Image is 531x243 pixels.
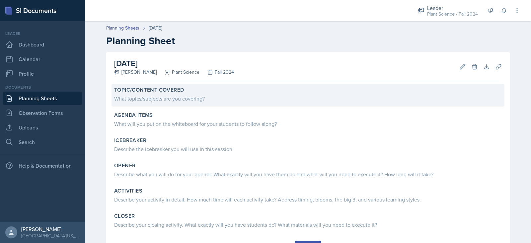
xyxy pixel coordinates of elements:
[114,69,157,76] div: [PERSON_NAME]
[114,57,234,69] h2: [DATE]
[114,196,502,203] div: Describe your activity in detail. How much time will each activity take? Address timing, blooms, ...
[149,25,162,32] div: [DATE]
[114,120,502,128] div: What will you put on the whiteboard for your students to follow along?
[114,145,502,153] div: Describe the icebreaker you will use in this session.
[3,135,82,149] a: Search
[157,69,199,76] div: Plant Science
[21,232,80,239] div: [GEOGRAPHIC_DATA][US_STATE]
[114,213,135,219] label: Closer
[106,25,139,32] a: Planning Sheets
[114,95,502,103] div: What topics/subjects are you covering?
[114,112,153,119] label: Agenda items
[114,188,142,194] label: Activities
[114,87,184,93] label: Topic/Content Covered
[3,92,82,105] a: Planning Sheets
[3,67,82,80] a: Profile
[3,52,82,66] a: Calendar
[114,137,146,144] label: Icebreaker
[3,106,82,120] a: Observation Forms
[114,221,502,229] div: Describe your closing activity. What exactly will you have students do? What materials will you n...
[21,226,80,232] div: [PERSON_NAME]
[114,162,135,169] label: Opener
[199,69,234,76] div: Fall 2024
[3,31,82,37] div: Leader
[3,38,82,51] a: Dashboard
[3,121,82,134] a: Uploads
[427,4,478,12] div: Leader
[106,35,510,47] h2: Planning Sheet
[427,11,478,18] div: Plant Science / Fall 2024
[3,84,82,90] div: Documents
[3,159,82,172] div: Help & Documentation
[114,170,502,178] div: Describe what you will do for your opener. What exactly will you have them do and what will you n...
